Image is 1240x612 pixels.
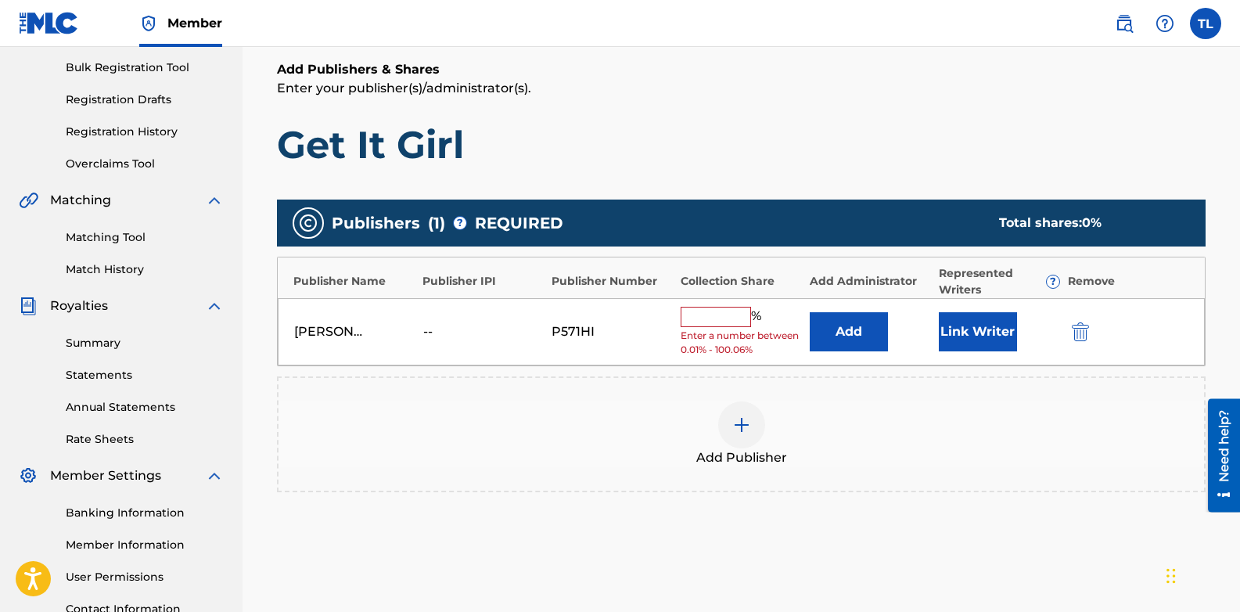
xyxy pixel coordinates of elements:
[1166,553,1176,599] div: Drag
[167,14,222,32] span: Member
[1190,8,1221,39] div: User Menu
[999,214,1174,232] div: Total shares:
[810,312,888,351] button: Add
[66,92,224,108] a: Registration Drafts
[1156,14,1174,33] img: help
[66,367,224,383] a: Statements
[1047,275,1059,288] span: ?
[66,229,224,246] a: Matching Tool
[66,505,224,521] a: Banking Information
[19,12,79,34] img: MLC Logo
[939,265,1060,298] div: Represented Writers
[552,273,673,290] div: Publisher Number
[66,124,224,140] a: Registration History
[428,211,445,235] span: ( 1 )
[1196,398,1240,512] iframe: Resource Center
[1068,273,1189,290] div: Remove
[277,60,1206,79] h6: Add Publishers & Shares
[1082,215,1102,230] span: 0 %
[66,431,224,448] a: Rate Sheets
[810,273,931,290] div: Add Administrator
[277,79,1206,98] p: Enter your publisher(s)/administrator(s).
[205,297,224,315] img: expand
[19,466,38,485] img: Member Settings
[66,399,224,416] a: Annual Statements
[1149,8,1181,39] div: Help
[19,297,38,315] img: Royalties
[1162,537,1240,612] iframe: Chat Widget
[696,448,787,467] span: Add Publisher
[66,537,224,553] a: Member Information
[422,273,544,290] div: Publisher IPI
[681,329,802,357] span: Enter a number between 0.01% - 100.06%
[66,261,224,278] a: Match History
[50,297,108,315] span: Royalties
[66,335,224,351] a: Summary
[66,59,224,76] a: Bulk Registration Tool
[50,466,161,485] span: Member Settings
[454,217,466,229] span: ?
[50,191,111,210] span: Matching
[17,11,38,83] div: Need help?
[332,211,420,235] span: Publishers
[732,416,751,434] img: add
[681,273,802,290] div: Collection Share
[277,121,1206,168] h1: Get It Girl
[475,211,563,235] span: REQUIRED
[939,312,1017,351] button: Link Writer
[751,307,765,327] span: %
[205,191,224,210] img: expand
[19,191,38,210] img: Matching
[1115,14,1134,33] img: search
[1072,322,1089,341] img: 12a2ab48e56ec057fbd8.svg
[66,156,224,172] a: Overclaims Tool
[293,273,415,290] div: Publisher Name
[1109,8,1140,39] a: Public Search
[66,569,224,585] a: User Permissions
[205,466,224,485] img: expand
[139,14,158,33] img: Top Rightsholder
[299,214,318,232] img: publishers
